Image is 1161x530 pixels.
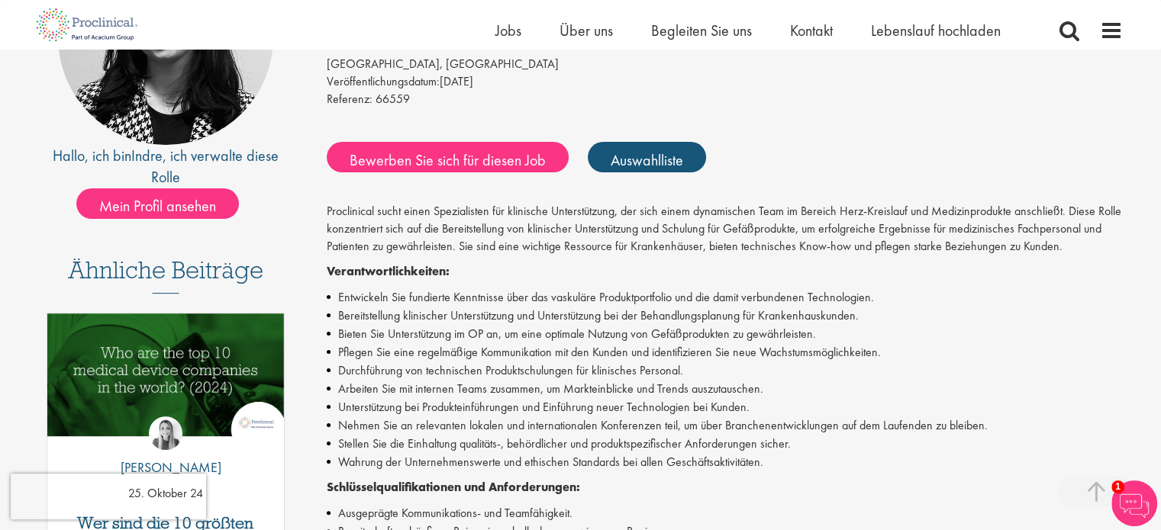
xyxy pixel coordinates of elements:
[11,474,206,519] iframe: reCAPTCHA
[338,362,683,378] font: Durchführung von technischen Produktschulungen für klinisches Personal.
[327,56,559,72] font: [GEOGRAPHIC_DATA], [GEOGRAPHIC_DATA]
[151,146,279,188] font: , ich verwalte diese Rolle
[338,505,572,521] font: Ausgeprägte Kommunikations- und Teamfähigkeit.
[327,142,569,172] a: Bewerben Sie sich für diesen Job
[131,146,163,165] a: Indre
[376,91,410,107] font: 66559
[651,21,752,40] a: Begleiten Sie uns
[495,21,521,40] a: Jobs
[440,73,473,89] font: [DATE]
[338,435,791,451] font: Stellen Sie die Einhaltung qualitäts-, behördlicher und produktspezifischer Anforderungen sicher.
[327,73,440,89] font: Veröffentlichungsdatum:
[338,454,763,470] font: Wahrung der Unternehmenswerte und ethischen Standards bei allen Geschäftsaktivitäten.
[47,313,285,436] img: Top 10 der Medizintechnikunternehmen 2024
[76,191,254,211] a: Mein Profil ansehen
[560,21,613,40] a: Über uns
[327,203,1121,254] font: Proclinical sucht einen Spezialisten für klinische Unterstützung, der sich einem dynamischen Team...
[338,289,874,305] font: Entwickeln Sie fundierte Kenntnisse über das vaskuläre Produktportfolio und die damit verbundenen...
[338,399,750,415] font: Unterstützung bei Produkteinführungen und Einführung neuer Technologien bei Kunden.
[790,21,833,40] a: Kontakt
[53,146,131,165] font: Hallo, ich bin
[1115,481,1121,492] font: 1
[338,381,763,397] font: Arbeiten Sie mit internen Teams zusammen, um Markteinblicke und Trends auszutauschen.
[611,149,683,169] font: Auswahlliste
[121,458,221,476] font: [PERSON_NAME]
[99,196,216,216] font: Mein Profil ansehen
[327,479,580,495] font: Schlüsselqualifikationen und Anforderungen:
[350,149,546,169] font: Bewerben Sie sich für diesen Job
[338,344,881,360] font: Pflegen Sie eine regelmäßige Kommunikation mit den Kunden und identifizieren Sie neue Wachstumsmö...
[871,21,1001,40] a: Lebenslauf hochladen
[1111,480,1157,526] img: Chatbot
[338,417,988,433] font: Nehmen Sie an relevanten lokalen und internationalen Konferenzen teil, um über Branchenentwicklun...
[338,307,859,323] font: Bereitstellung klinischer Unterstützung und Unterstützung bei der Behandlungsplanung für Krankenh...
[327,263,450,279] font: Verantwortlichkeiten:
[47,313,285,448] a: Link zu einem Beitrag
[327,91,372,107] font: Referenz:
[588,142,706,172] a: Auswahlliste
[109,416,221,485] a: Hannah Burke [PERSON_NAME]
[338,326,816,342] font: Bieten Sie Unterstützung im OP an, um eine optimale Nutzung von Gefäßprodukten zu gewährleisten.
[68,254,263,285] font: Ähnliche Beiträge
[149,416,182,450] img: Hannah Burke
